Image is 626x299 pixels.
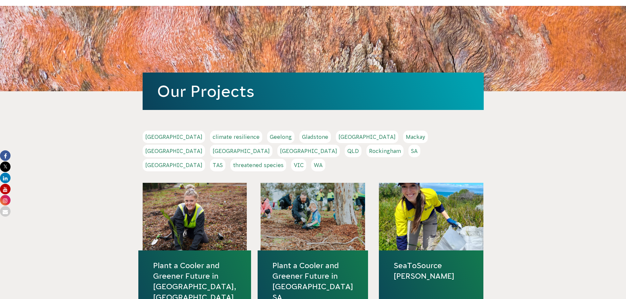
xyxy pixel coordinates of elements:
[143,159,205,171] a: [GEOGRAPHIC_DATA]
[230,159,286,171] a: threatened species
[394,260,469,281] a: SeaToSource [PERSON_NAME]
[210,131,262,143] a: climate resilience
[291,159,306,171] a: VIC
[267,131,294,143] a: Geelong
[299,131,331,143] a: Gladstone
[408,145,420,157] a: SA
[143,131,205,143] a: [GEOGRAPHIC_DATA]
[403,131,428,143] a: Mackay
[210,159,225,171] a: TAS
[277,145,340,157] a: [GEOGRAPHIC_DATA]
[311,159,325,171] a: WA
[143,145,205,157] a: [GEOGRAPHIC_DATA]
[336,131,398,143] a: [GEOGRAPHIC_DATA]
[345,145,361,157] a: QLD
[210,145,272,157] a: [GEOGRAPHIC_DATA]
[157,82,254,100] a: Our Projects
[366,145,404,157] a: Rockingham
